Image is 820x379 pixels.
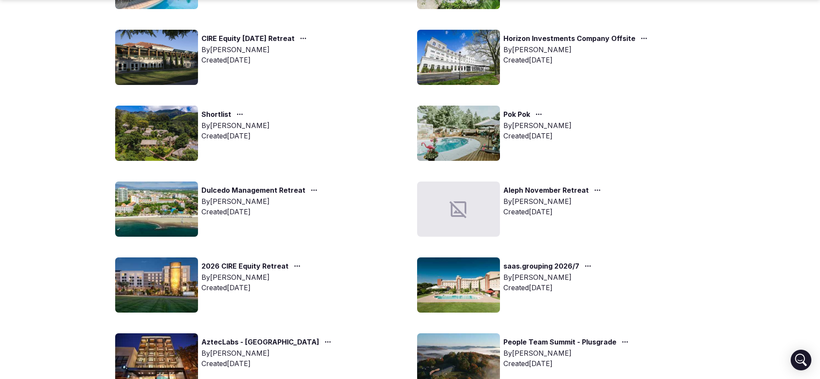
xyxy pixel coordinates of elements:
div: By [PERSON_NAME] [503,44,651,55]
div: By [PERSON_NAME] [201,44,310,55]
div: By [PERSON_NAME] [503,348,632,358]
div: By [PERSON_NAME] [503,120,572,131]
div: By [PERSON_NAME] [201,348,335,358]
div: Created [DATE] [503,55,651,65]
a: Pok Pok [503,109,530,120]
div: Created [DATE] [201,207,321,217]
div: By [PERSON_NAME] [503,196,604,207]
div: Created [DATE] [201,358,335,369]
div: Created [DATE] [201,55,310,65]
div: By [PERSON_NAME] [201,120,270,131]
a: 2026 CIRE Equity Retreat [201,261,289,272]
a: CIRE Equity [DATE] Retreat [201,33,295,44]
a: Dulcedo Management Retreat [201,185,305,196]
a: AztecLabs - [GEOGRAPHIC_DATA] [201,337,319,348]
div: By [PERSON_NAME] [201,272,304,282]
a: People Team Summit - Plusgrade [503,337,616,348]
div: Created [DATE] [201,282,304,293]
a: Shortlist [201,109,231,120]
img: Top retreat image for the retreat: Shortlist [115,106,198,161]
div: Created [DATE] [503,207,604,217]
a: saas.grouping 2026/7 [503,261,579,272]
div: By [PERSON_NAME] [201,196,321,207]
div: By [PERSON_NAME] [503,272,595,282]
div: Created [DATE] [503,131,572,141]
div: Created [DATE] [503,358,632,369]
img: Top retreat image for the retreat: Horizon Investments Company Offsite [417,30,500,85]
a: Horizon Investments Company Offsite [503,33,635,44]
div: Open Intercom Messenger [791,350,811,370]
a: Aleph November Retreat [503,185,589,196]
img: Top retreat image for the retreat: saas.grouping 2026/7 [417,257,500,313]
img: Top retreat image for the retreat: 2026 CIRE Equity Retreat [115,257,198,313]
img: Top retreat image for the retreat: Dulcedo Management Retreat [115,182,198,237]
img: Top retreat image for the retreat: CIRE Equity February 2026 Retreat [115,30,198,85]
div: Created [DATE] [503,282,595,293]
div: Created [DATE] [201,131,270,141]
img: Top retreat image for the retreat: Pok Pok [417,106,500,161]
